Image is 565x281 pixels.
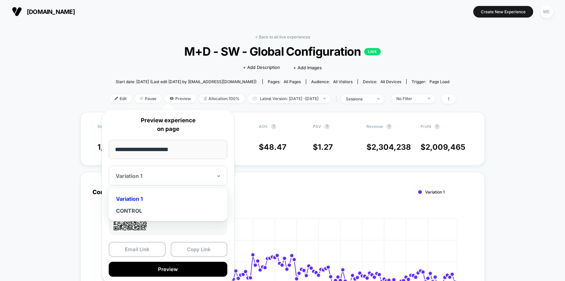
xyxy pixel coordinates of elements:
[333,79,353,84] span: All Visitors
[434,124,440,129] button: ?
[199,94,245,103] span: Allocation: 100%
[421,124,431,129] span: Profit
[109,262,227,277] button: Preview
[313,142,333,152] span: $
[140,97,143,100] img: end
[364,48,381,55] p: LIVE
[243,64,280,71] span: + Add Description
[109,242,166,257] button: Email Link
[367,124,383,129] span: Revenue
[396,96,423,101] div: No Filter
[12,7,22,17] img: Visually logo
[127,44,438,58] span: M+D - SW - Global Configuration
[268,79,301,84] div: Pages:
[171,242,228,257] button: Copy Link
[473,6,533,18] button: Create New Experience
[115,97,118,100] img: edit
[358,79,406,84] span: Device:
[248,94,331,103] span: Latest Version: [DATE] - [DATE]
[313,124,321,129] span: PSV
[380,79,401,84] span: all devices
[110,94,132,103] span: Edit
[386,124,392,129] button: ?
[112,205,224,217] div: CONTROL
[429,79,449,84] span: Page Load
[538,5,555,19] button: ME
[135,94,161,103] span: Pause
[165,94,196,103] span: Preview
[116,79,256,84] span: Start date: [DATE] (Last edit [DATE] by [EMAIL_ADDRESS][DOMAIN_NAME])
[421,142,465,152] span: $
[259,124,268,129] span: AOV
[324,124,330,129] button: ?
[27,8,75,15] span: [DOMAIN_NAME]
[264,142,286,152] span: 48.47
[311,79,353,84] div: Audience:
[540,5,553,18] div: ME
[425,142,465,152] span: 2,009,465
[371,142,411,152] span: 2,304,238
[346,96,372,101] div: sessions
[259,142,286,152] span: $
[323,98,326,99] img: end
[377,98,380,99] img: end
[271,124,276,129] button: ?
[10,6,77,17] button: [DOMAIN_NAME]
[253,97,256,100] img: calendar
[204,97,207,100] img: rebalance
[112,193,224,205] div: Variation 1
[334,94,341,104] span: |
[367,142,411,152] span: $
[255,34,310,39] a: < Back to all live experiences
[428,98,430,99] img: end
[284,79,301,84] span: all pages
[318,142,333,152] span: 1.27
[425,190,445,195] span: Variation 1
[109,116,227,133] p: Preview experience on page
[412,79,449,84] div: Trigger:
[293,65,322,70] span: + Add Images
